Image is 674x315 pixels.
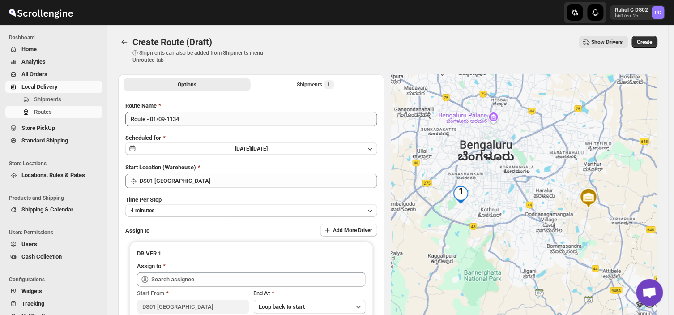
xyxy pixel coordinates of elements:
button: Analytics [5,56,102,68]
span: 1 [328,81,331,88]
button: Locations, Rules & Rates [5,169,102,181]
button: Add More Driver [320,224,377,237]
span: Assign to [125,227,149,234]
button: Routes [5,106,102,118]
span: Route Name [125,102,157,109]
span: Show Drivers [592,39,623,46]
button: 4 minutes [125,204,377,217]
span: Store PickUp [21,125,55,131]
span: Shipping & Calendar [21,206,73,213]
span: Widgets [21,288,42,294]
span: Local Delivery [21,83,58,90]
span: Analytics [21,58,46,65]
button: Shipping & Calendar [5,203,102,216]
span: Loop back to start [259,303,305,310]
p: b607ea-2b [615,13,648,19]
span: All Orders [21,71,47,78]
button: Users [5,238,102,250]
span: Cash Collection [21,253,62,260]
span: Users [21,241,37,247]
button: All Orders [5,68,102,81]
span: Configurations [9,276,103,283]
span: 4 minutes [131,207,154,214]
div: 1 [452,186,470,204]
input: Search assignee [151,272,366,287]
button: [DATE]|[DATE] [125,142,377,155]
span: Options [178,81,196,88]
span: Create Route (Draft) [132,37,212,47]
span: Home [21,46,37,52]
span: Scheduled for [125,134,161,141]
button: Create [632,36,658,48]
span: Start From [137,290,164,297]
div: Shipments [297,80,334,89]
h3: DRIVER 1 [137,249,366,258]
p: ⓘ Shipments can also be added from Shipments menu Unrouted tab [132,49,273,64]
button: Routes [118,36,131,48]
input: Search location [140,174,377,188]
div: End At [254,289,366,298]
span: [DATE] [252,146,268,152]
button: Widgets [5,285,102,298]
button: Cash Collection [5,250,102,263]
span: Shipments [34,96,61,103]
img: ScrollEngine [7,1,74,24]
button: Home [5,43,102,56]
span: Locations, Rules & Rates [21,172,85,178]
span: Store Locations [9,160,103,167]
button: Show Drivers [579,36,628,48]
span: Standard Shipping [21,137,68,144]
span: Routes [34,108,52,115]
span: Time Per Stop [125,196,162,203]
text: RC [655,10,661,16]
button: Selected Shipments [252,78,380,91]
span: [DATE] | [235,146,252,152]
span: Start Location (Warehouse) [125,164,196,171]
span: Products and Shipping [9,194,103,202]
span: Dashboard [9,34,103,41]
span: Rahul C DS02 [652,6,665,19]
input: Eg: Bengaluru Route [125,112,377,126]
span: Add More Driver [333,227,372,234]
a: Open chat [636,279,663,306]
span: Users Permissions [9,229,103,236]
div: Assign to [137,262,161,271]
span: Tracking [21,300,44,307]
button: All Route Options [124,78,251,91]
button: Tracking [5,298,102,310]
button: Shipments [5,93,102,106]
p: Rahul C DS02 [615,6,648,13]
button: Loop back to start [254,300,366,314]
button: User menu [610,5,665,20]
span: Create [637,39,653,46]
